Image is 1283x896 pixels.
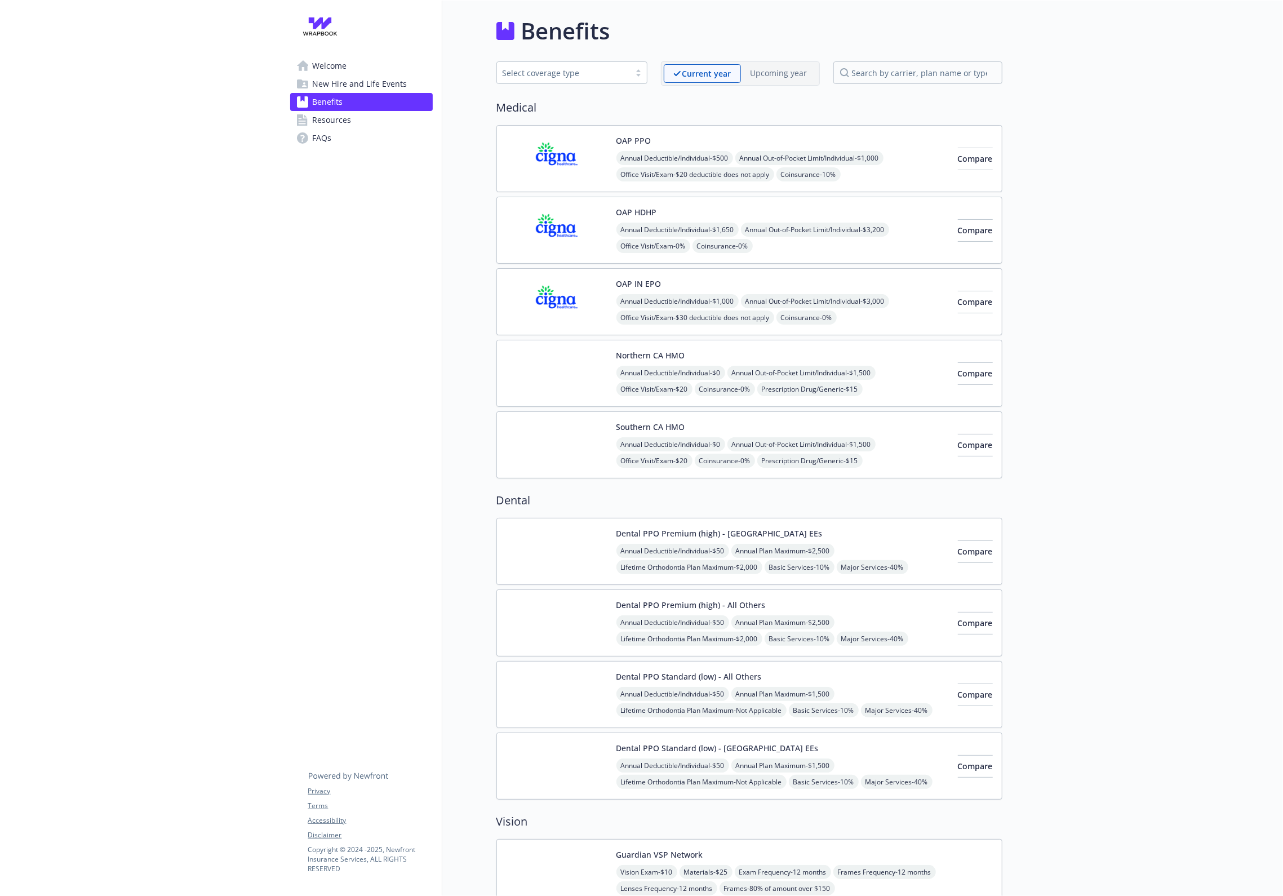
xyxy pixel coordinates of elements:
a: Benefits [290,93,433,111]
span: Basic Services - 10% [765,560,834,574]
img: CIGNA carrier logo [506,278,607,326]
button: Compare [958,219,993,242]
button: Dental PPO Premium (high) - [GEOGRAPHIC_DATA] EEs [616,527,823,539]
span: Compare [958,689,993,700]
a: Resources [290,111,433,129]
button: Dental PPO Standard (low) - [GEOGRAPHIC_DATA] EEs [616,742,819,754]
span: Annual Out-of-Pocket Limit/Individual - $3,200 [741,223,889,237]
a: Disclaimer [308,830,432,840]
span: Materials - $25 [680,865,732,879]
span: Annual Out-of-Pocket Limit/Individual - $1,000 [735,151,884,165]
span: Upcoming year [741,64,817,83]
button: Compare [958,612,993,635]
span: Basic Services - 10% [765,632,834,646]
a: Privacy [308,786,432,796]
span: Benefits [313,93,343,111]
span: Office Visit/Exam - $20 [616,382,692,396]
span: Annual Deductible/Individual - $0 [616,366,725,380]
span: Prescription Drug/Generic - $15 [757,382,863,396]
span: Annual Deductible/Individual - $50 [616,615,729,629]
span: Resources [313,111,352,129]
span: Lifetime Orthodontia Plan Maximum - $2,000 [616,560,762,574]
span: Compare [958,440,993,450]
span: Annual Out-of-Pocket Limit/Individual - $3,000 [741,294,889,308]
a: Terms [308,801,432,811]
span: Compare [958,761,993,771]
button: Compare [958,148,993,170]
span: Lifetime Orthodontia Plan Maximum - Not Applicable [616,703,787,717]
h2: Medical [496,99,1002,116]
img: Kaiser Permanente Insurance Company carrier logo [506,421,607,469]
h1: Benefits [521,14,610,48]
span: Major Services - 40% [837,560,908,574]
p: Upcoming year [751,67,807,79]
span: Frames Frequency - 12 months [833,865,936,879]
span: Basic Services - 10% [789,703,859,717]
p: Current year [682,68,731,79]
span: New Hire and Life Events [313,75,407,93]
span: Office Visit/Exam - $30 deductible does not apply [616,311,774,325]
span: Annual Deductible/Individual - $50 [616,544,729,558]
span: Compare [958,225,993,236]
p: Copyright © 2024 - 2025 , Newfront Insurance Services, ALL RIGHTS RESERVED [308,845,432,873]
span: Major Services - 40% [861,703,933,717]
span: Annual Deductible/Individual - $50 [616,759,729,773]
button: Dental PPO Standard (low) - All Others [616,671,762,682]
button: OAP PPO [616,135,651,147]
span: Annual Deductible/Individual - $50 [616,687,729,701]
button: Compare [958,684,993,706]
a: FAQs [290,129,433,147]
button: Compare [958,755,993,778]
img: CIGNA carrier logo [506,135,607,183]
div: Select coverage type [503,67,624,79]
span: Coinsurance - 0% [695,454,755,468]
span: Annual Plan Maximum - $2,500 [731,544,834,558]
span: Office Visit/Exam - $20 deductible does not apply [616,167,774,181]
button: Compare [958,291,993,313]
span: Lifetime Orthodontia Plan Maximum - Not Applicable [616,775,787,789]
span: Prescription Drug/Generic - $15 [757,454,863,468]
button: Northern CA HMO [616,349,685,361]
span: Vision Exam - $10 [616,865,677,879]
span: Annual Plan Maximum - $2,500 [731,615,834,629]
span: Compare [958,368,993,379]
span: Coinsurance - 0% [692,239,753,253]
span: Major Services - 40% [861,775,933,789]
span: Welcome [313,57,347,75]
span: Compare [958,153,993,164]
span: Compare [958,296,993,307]
img: Guardian carrier logo [506,527,607,575]
span: Exam Frequency - 12 months [735,865,831,879]
a: Accessibility [308,815,432,826]
span: Annual Plan Maximum - $1,500 [731,687,834,701]
span: Annual Out-of-Pocket Limit/Individual - $1,500 [727,366,876,380]
button: Compare [958,362,993,385]
span: Office Visit/Exam - $20 [616,454,692,468]
span: Coinsurance - 0% [776,311,837,325]
button: Dental PPO Premium (high) - All Others [616,599,766,611]
span: Coinsurance - 10% [776,167,841,181]
span: Annual Out-of-Pocket Limit/Individual - $1,500 [727,437,876,451]
span: Annual Deductible/Individual - $0 [616,437,725,451]
h2: Dental [496,492,1002,509]
img: Guardian carrier logo [506,671,607,718]
h2: Vision [496,813,1002,830]
span: Office Visit/Exam - 0% [616,239,690,253]
span: Lenses Frequency - 12 months [616,881,717,895]
a: Welcome [290,57,433,75]
span: Frames - 80% of amount over $150 [720,881,835,895]
span: Annual Deductible/Individual - $1,650 [616,223,739,237]
span: Annual Deductible/Individual - $1,000 [616,294,739,308]
img: Kaiser Permanente Insurance Company carrier logo [506,349,607,397]
button: Southern CA HMO [616,421,685,433]
button: Compare [958,540,993,563]
span: Annual Plan Maximum - $1,500 [731,759,834,773]
img: Guardian carrier logo [506,599,607,647]
span: Compare [958,546,993,557]
span: Basic Services - 10% [789,775,859,789]
button: Guardian VSP Network [616,849,703,860]
button: OAP HDHP [616,206,657,218]
button: Compare [958,434,993,456]
input: search by carrier, plan name or type [833,61,1002,84]
button: OAP IN EPO [616,278,662,290]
